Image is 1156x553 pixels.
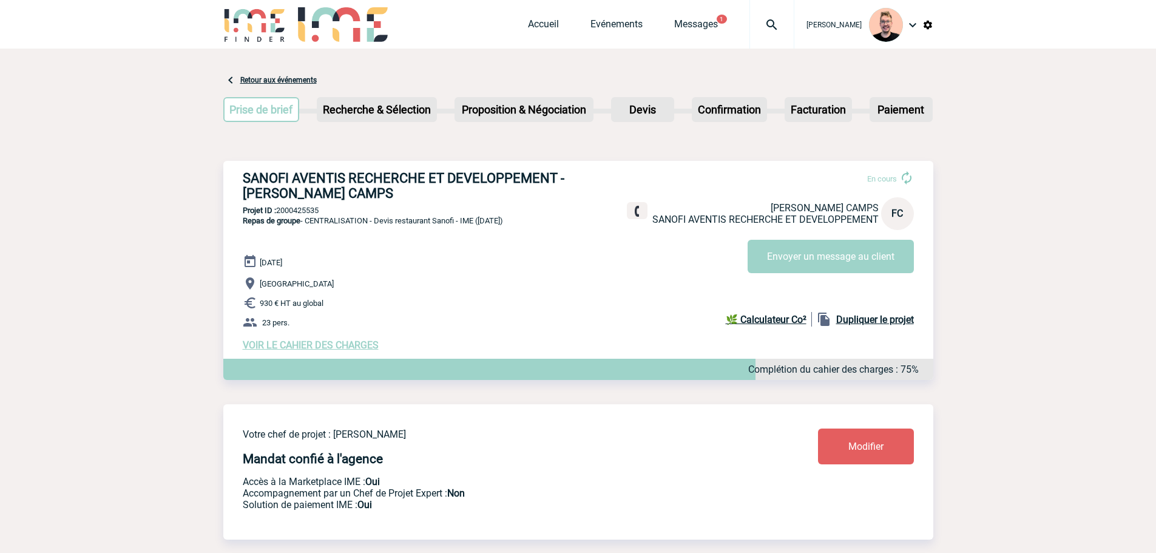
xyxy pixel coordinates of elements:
img: 129741-1.png [869,8,903,42]
span: Repas de groupe [243,216,300,225]
a: Retour aux événements [240,76,317,84]
a: Evénements [590,18,643,35]
b: 🌿 Calculateur Co² [726,314,806,325]
b: Dupliquer le projet [836,314,914,325]
p: Prise de brief [225,98,299,121]
span: 930 € HT au global [260,299,323,308]
img: fixe.png [632,206,643,217]
h4: Mandat confié à l'agence [243,452,383,466]
b: Non [447,487,465,499]
a: 🌿 Calculateur Co² [726,312,812,327]
span: FC [891,208,903,219]
span: [GEOGRAPHIC_DATA] [260,279,334,288]
p: Proposition & Négociation [456,98,592,121]
p: Recherche & Sélection [318,98,436,121]
p: Paiement [871,98,931,121]
span: [DATE] [260,258,282,267]
p: 2000425535 [223,206,933,215]
span: SANOFI AVENTIS RECHERCHE ET DEVELOPPEMENT [652,214,879,225]
img: IME-Finder [223,7,286,42]
a: Accueil [528,18,559,35]
span: [PERSON_NAME] CAMPS [771,202,879,214]
p: Votre chef de projet : [PERSON_NAME] [243,429,746,440]
span: 23 pers. [262,318,289,327]
span: [PERSON_NAME] [806,21,862,29]
b: Projet ID : [243,206,276,215]
b: Oui [365,476,380,487]
a: VOIR LE CAHIER DES CHARGES [243,339,379,351]
p: Conformité aux process achat client, Prise en charge de la facturation, Mutualisation de plusieur... [243,499,746,511]
button: Envoyer un message au client [748,240,914,273]
p: Facturation [786,98,851,121]
p: Devis [612,98,673,121]
p: Confirmation [693,98,766,121]
span: Modifier [848,441,884,452]
p: Prestation payante [243,487,746,499]
h3: SANOFI AVENTIS RECHERCHE ET DEVELOPPEMENT - [PERSON_NAME] CAMPS [243,171,607,201]
b: Oui [357,499,372,511]
span: En cours [867,174,897,183]
button: 1 [717,15,727,24]
img: file_copy-black-24dp.png [817,312,831,327]
span: - CENTRALISATION - Devis restaurant Sanofi - IME ([DATE]) [243,216,503,225]
a: Messages [674,18,718,35]
p: Accès à la Marketplace IME : [243,476,746,487]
